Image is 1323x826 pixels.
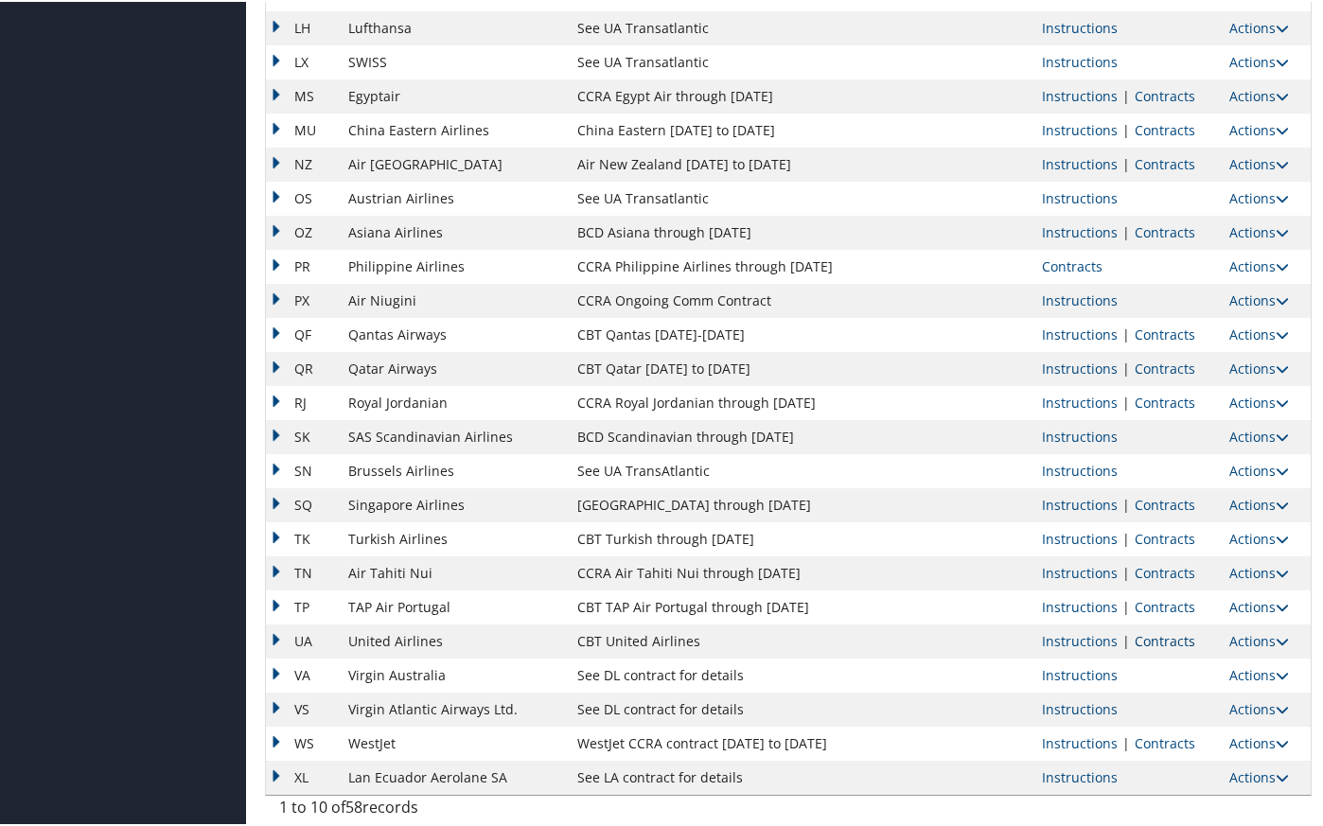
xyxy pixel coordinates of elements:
td: Air New Zealand [DATE] to [DATE] [568,146,1033,180]
a: Actions [1229,392,1289,410]
a: Actions [1229,324,1289,342]
td: Egyptair [339,78,567,112]
td: TAP Air Portugal [339,589,567,623]
a: View Contracts [1135,119,1195,137]
a: Actions [1229,426,1289,444]
a: Actions [1229,153,1289,171]
a: Actions [1229,85,1289,103]
td: XL [266,759,339,793]
a: View Ticketing Instructions [1042,732,1118,750]
a: View Ticketing Instructions [1042,460,1118,478]
td: CCRA Royal Jordanian through [DATE] [568,384,1033,418]
a: View Ticketing Instructions [1042,664,1118,682]
td: WestJet CCRA contract [DATE] to [DATE] [568,725,1033,759]
td: OZ [266,214,339,248]
a: View Contracts [1135,358,1195,376]
span: | [1118,392,1135,410]
a: View Ticketing Instructions [1042,290,1118,308]
a: View Ticketing Instructions [1042,596,1118,614]
a: View Ticketing Instructions [1042,494,1118,512]
span: | [1118,562,1135,580]
td: United Airlines [339,623,567,657]
a: View Ticketing Instructions [1042,221,1118,239]
a: Actions [1229,17,1289,35]
a: Actions [1229,698,1289,716]
span: | [1118,494,1135,512]
td: See UA Transatlantic [568,44,1033,78]
td: RJ [266,384,339,418]
td: See UA Transatlantic [568,180,1033,214]
td: Singapore Airlines [339,486,567,520]
a: View Ticketing Instructions [1042,17,1118,35]
a: View Contracts [1135,732,1195,750]
td: Lufthansa [339,9,567,44]
td: TP [266,589,339,623]
a: Actions [1229,494,1289,512]
span: | [1118,596,1135,614]
a: View Ticketing Instructions [1042,51,1118,69]
span: | [1118,153,1135,171]
span: 58 [345,795,362,816]
td: Qatar Airways [339,350,567,384]
td: Lan Ecuador Aerolane SA [339,759,567,793]
td: QF [266,316,339,350]
a: View Contracts [1135,494,1195,512]
td: See DL contract for details [568,657,1033,691]
td: See DL contract for details [568,691,1033,725]
a: Actions [1229,562,1289,580]
a: View Ticketing Instructions [1042,119,1118,137]
td: China Eastern [DATE] to [DATE] [568,112,1033,146]
td: [GEOGRAPHIC_DATA] through [DATE] [568,486,1033,520]
td: WS [266,725,339,759]
a: Actions [1229,630,1289,648]
td: MS [266,78,339,112]
span: | [1118,119,1135,137]
td: Virgin Australia [339,657,567,691]
td: QR [266,350,339,384]
td: CCRA Egypt Air through [DATE] [568,78,1033,112]
a: View Contracts [1135,324,1195,342]
span: | [1118,358,1135,376]
td: Air Tahiti Nui [339,554,567,589]
td: VA [266,657,339,691]
a: Actions [1229,290,1289,308]
a: View Contracts [1042,255,1102,273]
a: Actions [1229,766,1289,784]
a: Actions [1229,664,1289,682]
td: CBT Qantas [DATE]-[DATE] [568,316,1033,350]
td: China Eastern Airlines [339,112,567,146]
a: View Ticketing Instructions [1042,85,1118,103]
td: SQ [266,486,339,520]
td: Virgin Atlantic Airways Ltd. [339,691,567,725]
td: LH [266,9,339,44]
a: View Ticketing Instructions [1042,324,1118,342]
a: View Contracts [1135,562,1195,580]
a: View Contracts [1135,221,1195,239]
a: View Contracts [1135,596,1195,614]
span: | [1118,324,1135,342]
td: See UA Transatlantic [568,9,1033,44]
td: BCD Asiana through [DATE] [568,214,1033,248]
td: CBT Qatar [DATE] to [DATE] [568,350,1033,384]
td: Turkish Airlines [339,520,567,554]
td: Philippine Airlines [339,248,567,282]
a: View Ticketing Instructions [1042,528,1118,546]
td: VS [266,691,339,725]
td: CBT United Airlines [568,623,1033,657]
a: Actions [1229,187,1289,205]
a: View Ticketing Instructions [1042,766,1118,784]
td: MU [266,112,339,146]
td: CBT Turkish through [DATE] [568,520,1033,554]
a: Actions [1229,460,1289,478]
td: UA [266,623,339,657]
a: View Ticketing Instructions [1042,630,1118,648]
a: Actions [1229,596,1289,614]
a: Actions [1229,51,1289,69]
td: Brussels Airlines [339,452,567,486]
div: 1 to 10 of records [279,794,513,826]
td: Qantas Airways [339,316,567,350]
td: SAS Scandinavian Airlines [339,418,567,452]
td: Asiana Airlines [339,214,567,248]
td: Air [GEOGRAPHIC_DATA] [339,146,567,180]
a: View Contracts [1135,85,1195,103]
